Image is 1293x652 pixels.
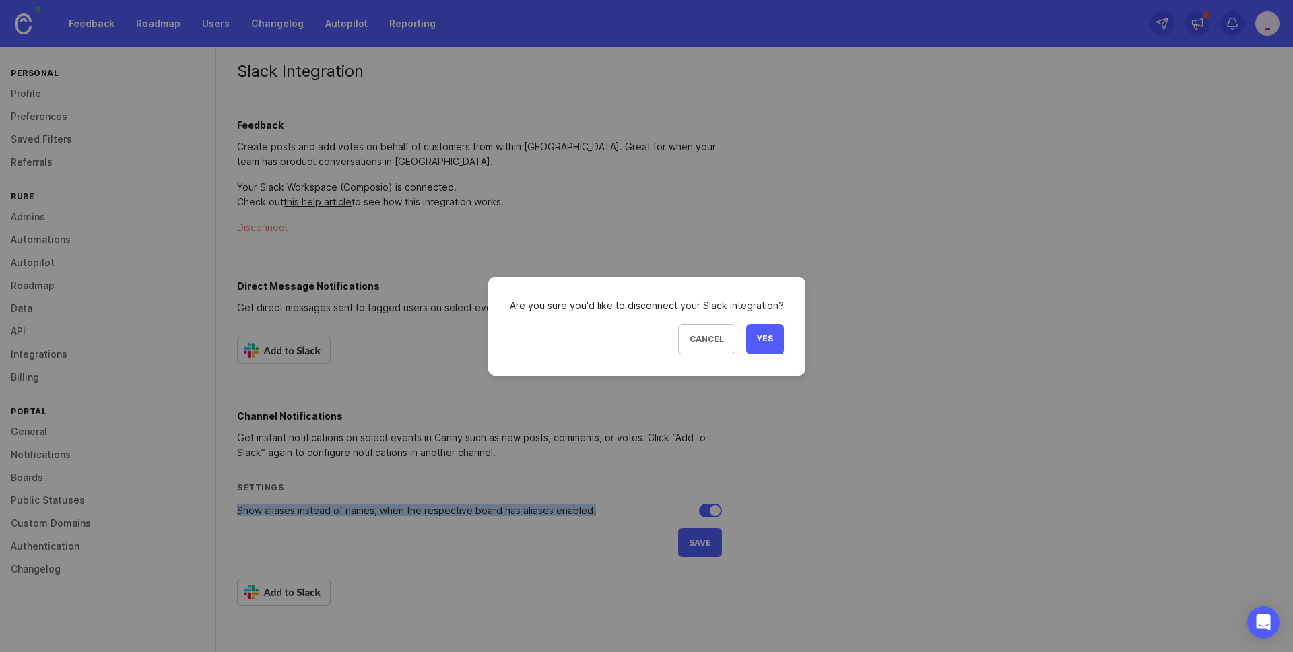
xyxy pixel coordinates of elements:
[510,298,784,313] div: Are you sure you'd like to disconnect your Slack integration?
[746,324,784,354] button: Yes
[678,324,735,354] button: Cancel
[1247,606,1280,639] div: Open Intercom Messenger
[690,334,724,344] span: Cancel
[757,333,773,345] span: Yes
